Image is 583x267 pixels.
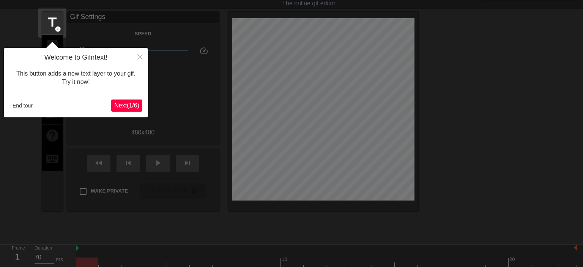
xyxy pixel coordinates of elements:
[9,62,142,94] div: This button adds a new text layer to your gif. Try it now!
[131,48,148,65] button: Close
[111,100,142,112] button: Next
[9,54,142,62] h4: Welcome to Gifntext!
[114,102,139,109] span: Next ( 1 / 6 )
[9,100,36,111] button: End tour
